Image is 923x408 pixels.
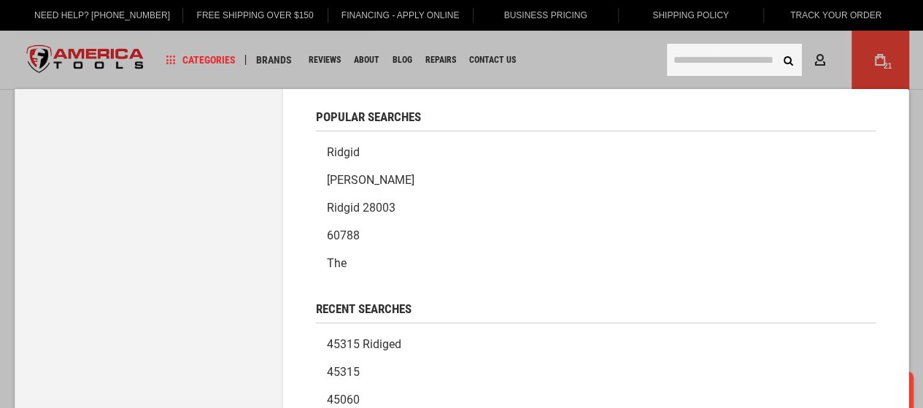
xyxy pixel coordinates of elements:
a: Ridgid [316,139,876,166]
span: Popular Searches [316,111,421,123]
a: 45315 ridiged [316,331,876,358]
a: [PERSON_NAME] [316,166,876,194]
a: Ridgid 28003 [316,194,876,222]
a: Categories [159,50,242,70]
button: Search [774,46,802,74]
span: Recent Searches [316,303,412,315]
a: The [316,250,876,277]
p: We're away right now. Please check back later! [20,22,165,34]
a: Brands [250,50,298,70]
a: 60788 [316,222,876,250]
span: Categories [166,55,236,65]
a: 45315 [316,358,876,386]
span: Brands [256,55,292,65]
button: Open LiveChat chat widget [168,19,185,36]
